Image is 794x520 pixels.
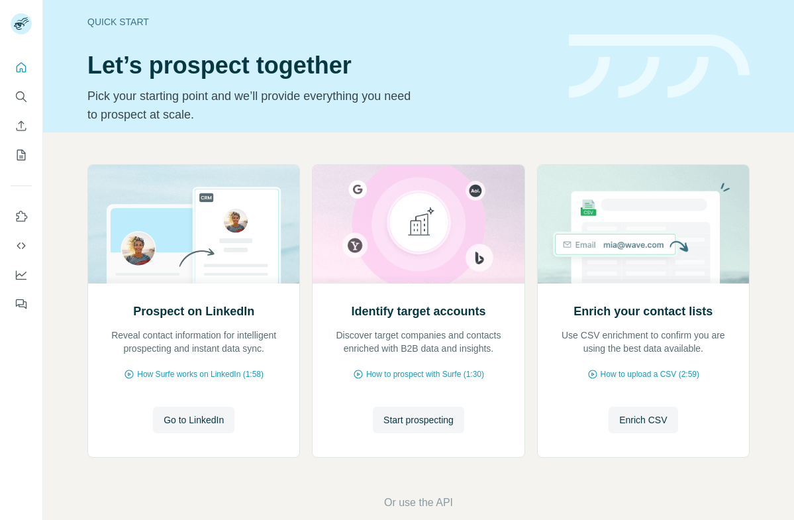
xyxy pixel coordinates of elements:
button: Use Surfe on LinkedIn [11,205,32,229]
button: Or use the API [384,495,453,511]
button: My lists [11,143,32,167]
img: Enrich your contact lists [537,165,750,284]
div: Quick start [87,15,553,28]
button: Go to LinkedIn [153,407,234,433]
span: How to upload a CSV (2:59) [601,368,699,380]
span: How Surfe works on LinkedIn (1:58) [137,368,264,380]
button: Enrich CSV [11,114,32,138]
h1: Let’s prospect together [87,52,553,79]
span: How to prospect with Surfe (1:30) [366,368,484,380]
span: Enrich CSV [619,413,667,427]
button: Search [11,85,32,109]
button: Enrich CSV [609,407,677,433]
p: Pick your starting point and we’ll provide everything you need to prospect at scale. [87,87,419,124]
p: Use CSV enrichment to confirm you are using the best data available. [551,329,736,355]
img: banner [569,34,750,99]
h2: Enrich your contact lists [573,302,713,321]
img: Prospect on LinkedIn [87,165,300,284]
span: Start prospecting [383,413,454,427]
button: Use Surfe API [11,234,32,258]
button: Start prospecting [373,407,464,433]
p: Reveal contact information for intelligent prospecting and instant data sync. [101,329,286,355]
button: Dashboard [11,263,32,287]
p: Discover target companies and contacts enriched with B2B data and insights. [326,329,511,355]
img: Identify target accounts [312,165,524,284]
span: Go to LinkedIn [164,413,224,427]
h2: Prospect on LinkedIn [133,302,254,321]
button: Feedback [11,292,32,316]
button: Quick start [11,56,32,79]
h2: Identify target accounts [351,302,485,321]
